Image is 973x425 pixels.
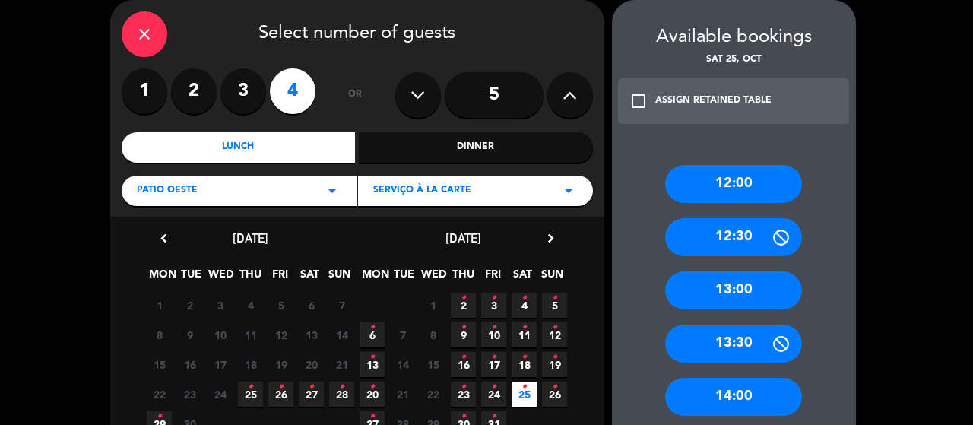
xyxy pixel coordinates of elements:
i: • [552,345,557,369]
span: 26 [542,382,567,407]
span: 28 [329,382,354,407]
span: 1 [147,293,172,318]
div: 14:00 [665,378,802,416]
span: 8 [420,322,445,347]
i: • [552,286,557,310]
div: ASSIGN RETAINED TABLE [655,94,772,109]
i: • [461,286,466,310]
i: • [339,375,344,399]
span: 16 [451,352,476,377]
i: • [491,375,496,399]
span: 1 [420,293,445,318]
label: 1 [122,68,167,114]
span: 15 [420,352,445,377]
span: 10 [481,322,506,347]
span: PATIO OESTE [137,183,198,198]
span: 14 [329,322,354,347]
i: • [461,316,466,340]
span: 6 [360,322,385,347]
i: • [369,345,375,369]
span: 5 [542,293,567,318]
i: arrow_drop_down [323,182,341,200]
span: 9 [177,322,202,347]
span: 3 [208,293,233,318]
span: WED [208,265,233,290]
span: 20 [360,382,385,407]
div: 13:30 [665,325,802,363]
span: 20 [299,352,324,377]
span: 26 [268,382,293,407]
label: 3 [220,68,266,114]
span: 19 [542,352,567,377]
i: • [491,286,496,310]
span: 15 [147,352,172,377]
i: • [521,286,527,310]
div: or [331,68,380,122]
i: • [521,345,527,369]
span: 10 [208,322,233,347]
span: MON [149,265,174,290]
span: 23 [451,382,476,407]
div: 12:00 [665,165,802,203]
i: check_box_outline_blank [629,92,648,110]
span: 18 [512,352,537,377]
span: 4 [238,293,263,318]
div: Sat 25, Oct [612,52,856,68]
span: MON [362,265,387,290]
i: chevron_right [543,230,559,246]
span: 16 [177,352,202,377]
span: 7 [329,293,354,318]
i: close [135,25,154,43]
span: [DATE] [445,230,481,246]
i: • [461,345,466,369]
span: 21 [390,382,415,407]
span: 11 [238,322,263,347]
span: 22 [420,382,445,407]
span: SAT [297,265,322,290]
span: 13 [299,322,324,347]
span: SAT [510,265,535,290]
i: • [278,375,284,399]
span: 24 [481,382,506,407]
span: 18 [238,352,263,377]
div: Select number of guests [122,11,593,57]
i: • [491,316,496,340]
i: • [552,316,557,340]
i: • [369,316,375,340]
span: 19 [268,352,293,377]
label: 2 [171,68,217,114]
span: 7 [390,322,415,347]
span: 5 [268,293,293,318]
span: 23 [177,382,202,407]
i: • [369,375,375,399]
span: 12 [268,322,293,347]
i: arrow_drop_down [559,182,578,200]
i: • [521,375,527,399]
span: 25 [512,382,537,407]
span: FRI [480,265,506,290]
div: Lunch [122,132,356,163]
span: 17 [208,352,233,377]
i: • [309,375,314,399]
span: 22 [147,382,172,407]
div: Available bookings [612,23,856,52]
span: WED [421,265,446,290]
span: 24 [208,382,233,407]
i: • [521,316,527,340]
span: SUN [327,265,352,290]
span: [DATE] [233,230,268,246]
i: • [248,375,253,399]
span: 4 [512,293,537,318]
span: 12 [542,322,567,347]
span: FRI [268,265,293,290]
span: 21 [329,352,354,377]
span: THU [451,265,476,290]
label: 4 [270,68,315,114]
i: • [491,345,496,369]
span: 2 [451,293,476,318]
span: SUN [540,265,565,290]
span: THU [238,265,263,290]
span: 25 [238,382,263,407]
span: 13 [360,352,385,377]
span: 9 [451,322,476,347]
